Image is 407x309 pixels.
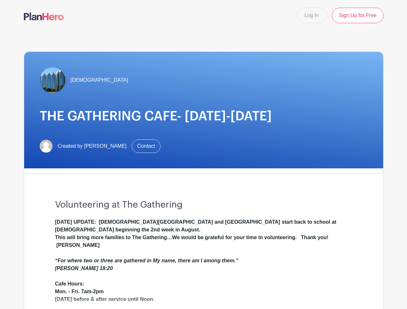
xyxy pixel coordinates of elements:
h3: Volunteering at The Gathering [55,200,352,211]
h1: THE GATHERING CAFE- [DATE]-[DATE] [40,108,368,124]
a: Log In [296,8,327,23]
a: Sign Up for Free [332,8,383,23]
a: Contact [132,139,160,153]
img: TheGathering.jpeg [40,67,65,93]
em: “For where two or three are gathered in My name, there am I among them.” [PERSON_NAME] 18:20 [55,258,238,271]
img: logo-507f7623f17ff9eddc593b1ce0a138ce2505c220e1c5a4e2b4648c50719b7d32.svg [24,13,64,20]
span: Created by [PERSON_NAME] [58,142,127,150]
strong: [DATE] UPDATE: [DEMOGRAPHIC_DATA][GEOGRAPHIC_DATA] and [GEOGRAPHIC_DATA] start back to school at ... [55,219,336,248]
strong: Cafe Hours: Mon. - Fri. 7am-2pm [DATE] before & after service until Noon. [55,281,155,302]
img: default-ce2991bfa6775e67f084385cd625a349d9dcbb7a52a09fb2fda1e96e2d18dcdb.png [40,140,53,153]
span: [DEMOGRAPHIC_DATA] [71,76,128,84]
